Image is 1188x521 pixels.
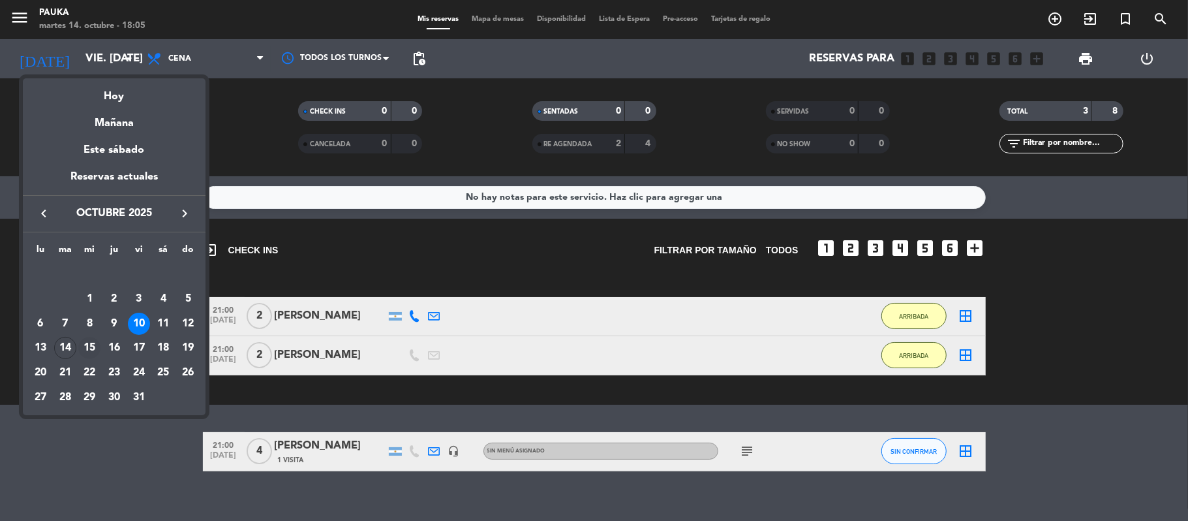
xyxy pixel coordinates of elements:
[77,242,102,262] th: miércoles
[55,205,173,222] span: octubre 2025
[128,337,150,359] div: 17
[54,362,76,384] div: 21
[29,337,52,359] div: 13
[152,288,174,310] div: 4
[175,242,200,262] th: domingo
[102,287,127,311] td: 2 de octubre de 2025
[128,313,150,335] div: 10
[53,336,78,360] td: 14 de octubre de 2025
[53,311,78,336] td: 7 de octubre de 2025
[32,205,55,222] button: keyboard_arrow_left
[177,288,199,310] div: 5
[53,242,78,262] th: martes
[177,206,192,221] i: keyboard_arrow_right
[152,313,174,335] div: 11
[53,360,78,385] td: 21 de octubre de 2025
[23,105,206,132] div: Mañana
[152,362,174,384] div: 25
[102,336,127,360] td: 16 de octubre de 2025
[78,387,100,409] div: 29
[128,362,150,384] div: 24
[103,313,125,335] div: 9
[28,311,53,336] td: 6 de octubre de 2025
[29,313,52,335] div: 6
[127,385,151,410] td: 31 de octubre de 2025
[175,287,200,311] td: 5 de octubre de 2025
[103,288,125,310] div: 2
[151,336,176,360] td: 18 de octubre de 2025
[151,311,176,336] td: 11 de octubre de 2025
[54,313,76,335] div: 7
[127,336,151,360] td: 17 de octubre de 2025
[177,362,199,384] div: 26
[103,387,125,409] div: 30
[23,78,206,105] div: Hoy
[175,311,200,336] td: 12 de octubre de 2025
[54,387,76,409] div: 28
[54,337,76,359] div: 14
[128,288,150,310] div: 3
[77,287,102,311] td: 1 de octubre de 2025
[53,385,78,410] td: 28 de octubre de 2025
[173,205,196,222] button: keyboard_arrow_right
[77,336,102,360] td: 15 de octubre de 2025
[28,242,53,262] th: lunes
[28,385,53,410] td: 27 de octubre de 2025
[127,311,151,336] td: 10 de octubre de 2025
[102,242,127,262] th: jueves
[127,287,151,311] td: 3 de octubre de 2025
[151,360,176,385] td: 25 de octubre de 2025
[77,385,102,410] td: 29 de octubre de 2025
[127,242,151,262] th: viernes
[77,311,102,336] td: 8 de octubre de 2025
[103,362,125,384] div: 23
[28,336,53,360] td: 13 de octubre de 2025
[177,337,199,359] div: 19
[36,206,52,221] i: keyboard_arrow_left
[29,362,52,384] div: 20
[103,337,125,359] div: 16
[151,242,176,262] th: sábado
[77,360,102,385] td: 22 de octubre de 2025
[177,313,199,335] div: 12
[78,337,100,359] div: 15
[102,385,127,410] td: 30 de octubre de 2025
[102,311,127,336] td: 9 de octubre de 2025
[152,337,174,359] div: 18
[128,387,150,409] div: 31
[78,288,100,310] div: 1
[175,360,200,385] td: 26 de octubre de 2025
[102,360,127,385] td: 23 de octubre de 2025
[28,360,53,385] td: 20 de octubre de 2025
[127,360,151,385] td: 24 de octubre de 2025
[29,387,52,409] div: 27
[23,132,206,168] div: Este sábado
[23,168,206,195] div: Reservas actuales
[28,262,200,287] td: OCT.
[175,336,200,360] td: 19 de octubre de 2025
[78,362,100,384] div: 22
[151,287,176,311] td: 4 de octubre de 2025
[78,313,100,335] div: 8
